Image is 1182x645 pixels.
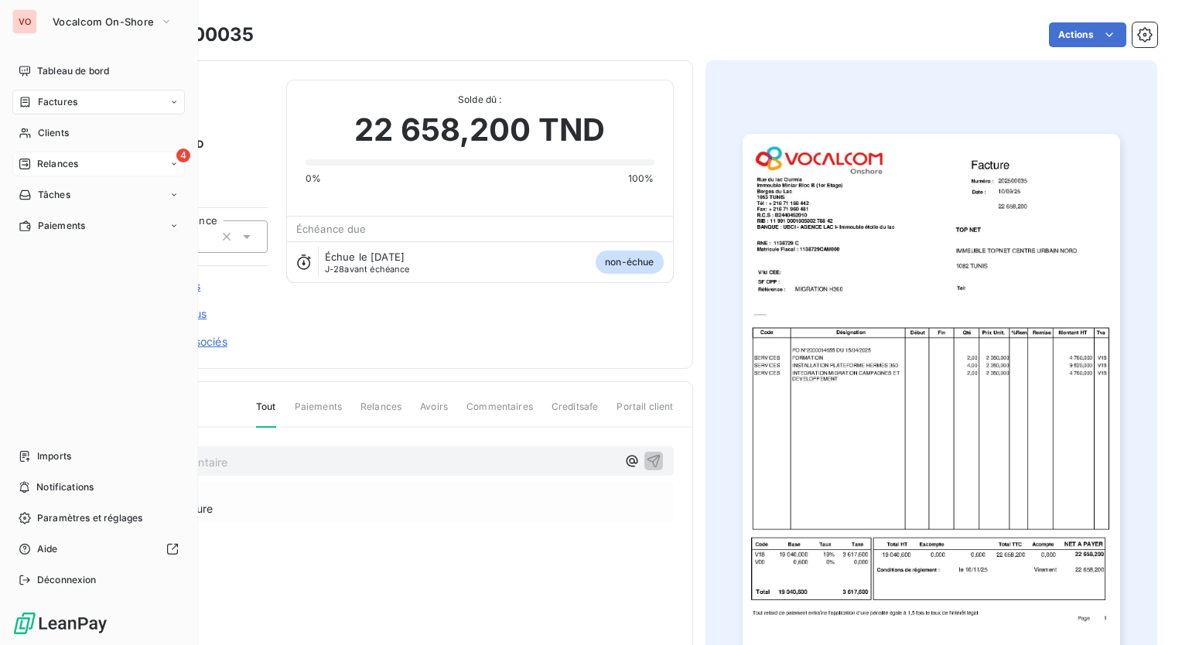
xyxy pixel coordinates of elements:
span: Aide [37,542,58,556]
span: Relances [360,400,401,426]
span: Solde dû : [306,93,654,107]
div: VO [12,9,37,34]
span: Commentaires [466,400,533,426]
span: Paiements [295,400,342,426]
span: Échue le [DATE] [325,251,405,263]
span: 100% [628,172,654,186]
a: Aide [12,537,185,561]
button: Actions [1049,22,1126,47]
span: Imports [37,449,71,463]
span: Relances [37,157,78,171]
span: non-échue [596,251,663,274]
span: Portail client [617,400,673,426]
span: Échéance due [296,223,367,235]
span: Clients [38,126,69,140]
span: 22 658,200 TND [354,107,605,153]
span: 0% [306,172,321,186]
span: Avoirs [420,400,448,426]
span: J-28 [325,264,345,275]
span: Paramètres et réglages [37,511,142,525]
span: Creditsafe [552,400,599,426]
span: 4 [176,148,190,162]
span: Factures [38,95,77,109]
span: Paiements [38,219,85,233]
span: Notifications [36,480,94,494]
span: Tout [256,400,276,428]
img: Logo LeanPay [12,611,108,636]
h3: 202500035 [145,21,254,49]
span: avant échéance [325,264,410,274]
span: Tableau de bord [37,64,109,78]
span: Déconnexion [37,573,97,587]
span: Tâches [38,188,70,202]
span: Vocalcom On-Shore [53,15,154,28]
iframe: Intercom live chat [1129,592,1167,630]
